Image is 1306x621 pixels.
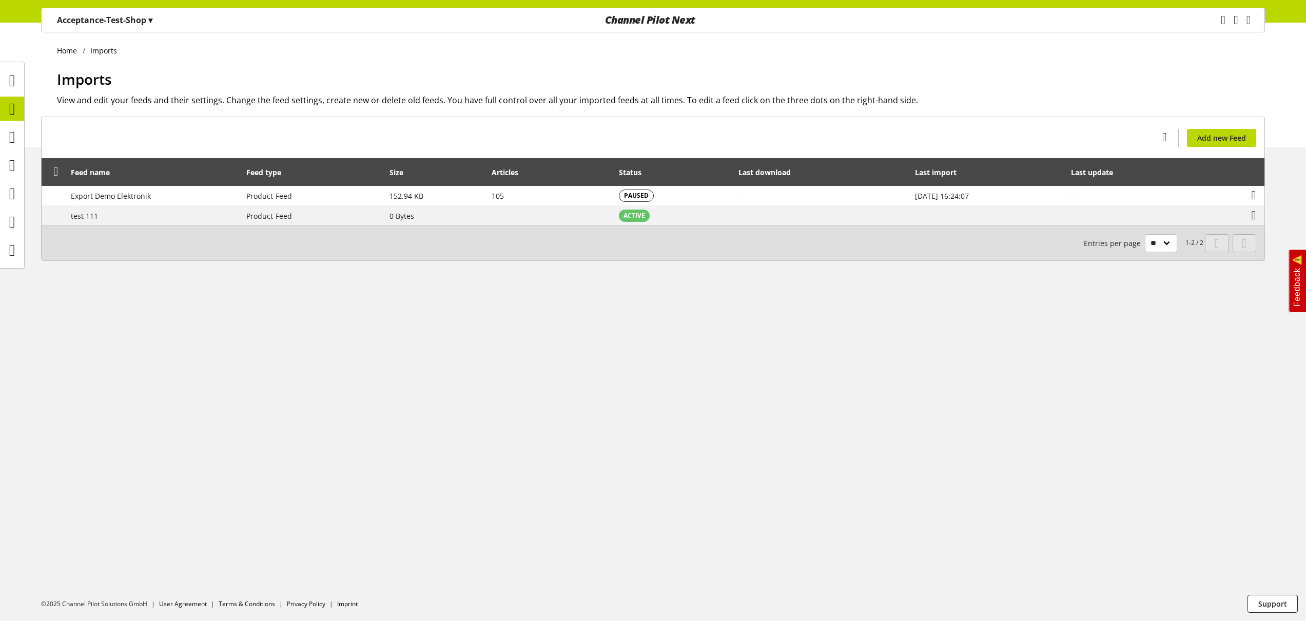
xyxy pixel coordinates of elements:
span: - [492,211,494,221]
button: Support [1247,595,1298,613]
a: Add new Feed [1187,129,1256,147]
h2: View and edit your feeds and their settings. Change the feed settings, create new or delete old f... [57,94,1265,106]
div: Unlock to reorder rows [47,166,62,178]
a: Terms & Conditions [219,599,275,608]
small: 1-2 / 2 [1084,234,1203,252]
span: - [915,211,918,221]
div: Last update [1071,167,1123,178]
span: Export Demo Elektronik [71,191,151,201]
a: User Agreement [159,599,207,608]
div: Feed name [71,167,120,178]
span: Add new Feed [1197,133,1246,143]
a: Privacy Policy [287,599,325,608]
span: 105 [492,191,504,201]
nav: main navigation [41,8,1265,32]
span: Entries per page [1084,238,1145,249]
a: Home [57,45,83,56]
span: - [1071,191,1074,201]
span: PAUSED [624,191,649,200]
span: - [1071,211,1074,221]
span: 152.94 KB [389,191,423,201]
span: - [738,211,741,221]
div: Feed type [246,167,291,178]
span: [DATE] 16:24:07 [915,191,969,201]
span: ▾ [148,14,152,26]
div: Articles [492,167,529,178]
div: Last import [915,167,967,178]
span: Imports [57,69,112,89]
span: ACTIVE [623,211,645,220]
span: Product-Feed [246,211,292,221]
div: Last download [738,167,801,178]
div: Size [389,167,414,178]
p: Acceptance-Test-Shop [57,14,152,26]
span: test 111 [71,211,98,221]
span: 0 Bytes [389,211,414,221]
span: - [738,191,741,201]
span: Product-Feed [246,191,292,201]
a: Imprint [337,599,358,608]
li: ©2025 Channel Pilot Solutions GmbH [41,599,159,609]
a: Feedback ⚠️ [1288,249,1306,313]
span: Support [1258,598,1287,609]
span: Unlock to reorder rows [51,166,62,177]
div: Status [619,167,652,178]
